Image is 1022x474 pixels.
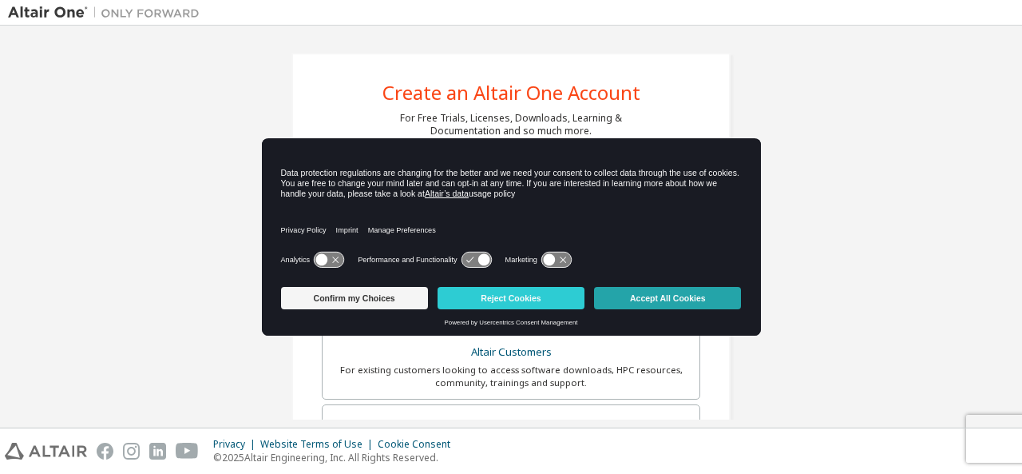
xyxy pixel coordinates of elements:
div: Website Terms of Use [260,438,378,451]
img: facebook.svg [97,443,113,460]
div: Altair Customers [332,341,690,364]
img: altair_logo.svg [5,443,87,460]
div: Cookie Consent [378,438,460,451]
div: For Free Trials, Licenses, Downloads, Learning & Documentation and so much more. [400,112,622,137]
div: Create an Altair One Account [382,83,640,102]
img: youtube.svg [176,443,199,460]
p: © 2025 Altair Engineering, Inc. All Rights Reserved. [213,451,460,464]
div: Privacy [213,438,260,451]
div: Students [332,415,690,437]
img: linkedin.svg [149,443,166,460]
img: instagram.svg [123,443,140,460]
img: Altair One [8,5,208,21]
div: For existing customers looking to access software downloads, HPC resources, community, trainings ... [332,364,690,389]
